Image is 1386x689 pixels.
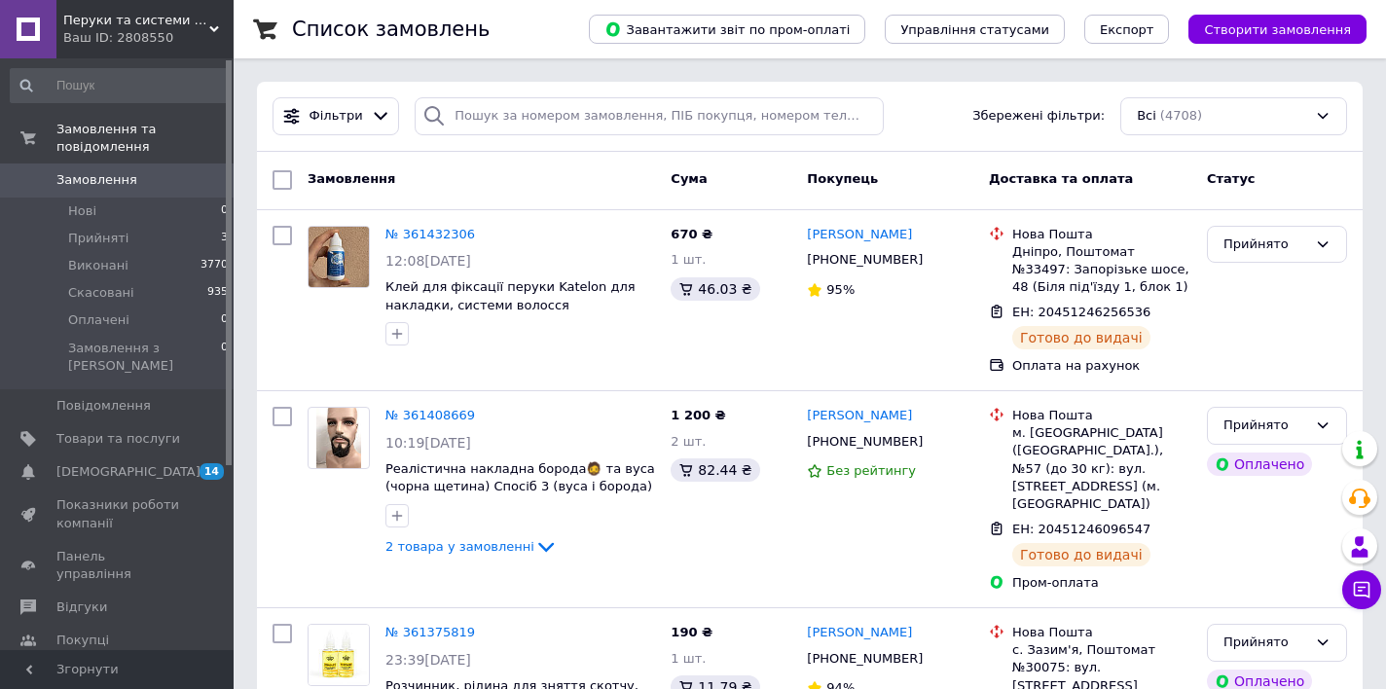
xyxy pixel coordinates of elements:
[671,227,712,241] span: 670 ₴
[415,97,884,135] input: Пошук за номером замовлення, ПІБ покупця, номером телефону, Email, номером накладної
[56,430,180,448] span: Товари та послуги
[308,407,370,469] a: Фото товару
[671,408,725,422] span: 1 200 ₴
[989,171,1133,186] span: Доставка та оплата
[385,461,655,494] a: Реалістична накладна борода🧔 та вуса (чорна щетина) Спосіб 3 (вуса і борода)
[1160,108,1202,123] span: (4708)
[1012,305,1150,319] span: ЕН: 20451246256536
[803,646,927,671] div: [PHONE_NUMBER]
[68,284,134,302] span: Скасовані
[385,408,475,422] a: № 361408669
[56,496,180,531] span: Показники роботи компанії
[68,257,128,274] span: Виконані
[972,107,1105,126] span: Збережені фільтри:
[10,68,230,103] input: Пошук
[1100,22,1154,37] span: Експорт
[385,435,471,451] span: 10:19[DATE]
[826,282,855,297] span: 95%
[1204,22,1351,37] span: Створити замовлення
[604,20,850,38] span: Завантажити звіт по пром-оплаті
[807,226,912,244] a: [PERSON_NAME]
[68,230,128,247] span: Прийняті
[1012,574,1191,592] div: Пром-оплата
[385,539,534,554] span: 2 товара у замовленні
[221,311,228,329] span: 0
[207,284,228,302] span: 935
[385,227,475,241] a: № 361432306
[56,171,137,189] span: Замовлення
[807,407,912,425] a: [PERSON_NAME]
[221,202,228,220] span: 0
[309,625,369,685] img: Фото товару
[807,171,878,186] span: Покупець
[1012,226,1191,243] div: Нова Пошта
[56,397,151,415] span: Повідомлення
[1012,624,1191,641] div: Нова Пошта
[1012,522,1150,536] span: ЕН: 20451246096547
[671,625,712,639] span: 190 ₴
[1169,21,1367,36] a: Створити замовлення
[385,253,471,269] span: 12:08[DATE]
[308,171,395,186] span: Замовлення
[1012,407,1191,424] div: Нова Пошта
[63,29,234,47] div: Ваш ID: 2808550
[308,624,370,686] a: Фото товару
[671,277,759,301] div: 46.03 ₴
[1223,633,1307,653] div: Прийнято
[803,247,927,272] div: [PHONE_NUMBER]
[900,22,1049,37] span: Управління статусами
[671,651,706,666] span: 1 шт.
[309,227,369,287] img: Фото товару
[68,340,221,375] span: Замовлення з [PERSON_NAME]
[385,539,558,554] a: 2 товара у замовленні
[292,18,490,41] h1: Список замовлень
[56,463,201,481] span: [DEMOGRAPHIC_DATA]
[1342,570,1381,609] button: Чат з покупцем
[803,429,927,454] div: [PHONE_NUMBER]
[56,548,180,583] span: Панель управління
[1012,243,1191,297] div: Дніпро, Поштомат №33497: Запорізьке шосе, 48 (Біля під'їзду 1, блок 1)
[671,458,759,482] div: 82.44 ₴
[1207,171,1256,186] span: Статус
[200,463,224,480] span: 14
[68,202,96,220] span: Нові
[885,15,1065,44] button: Управління статусами
[1223,235,1307,255] div: Прийнято
[807,624,912,642] a: [PERSON_NAME]
[56,598,107,616] span: Відгуки
[385,625,475,639] a: № 361375819
[221,340,228,375] span: 0
[56,121,234,156] span: Замовлення та повідомлення
[1012,424,1191,513] div: м. [GEOGRAPHIC_DATA] ([GEOGRAPHIC_DATA].), №57 (до 30 кг): вул. [STREET_ADDRESS] (м. [GEOGRAPHIC_...
[316,408,362,468] img: Фото товару
[308,226,370,288] a: Фото товару
[1012,543,1150,566] div: Готово до видачі
[310,107,363,126] span: Фільтри
[385,652,471,668] span: 23:39[DATE]
[1012,326,1150,349] div: Готово до видачі
[1012,357,1191,375] div: Оплата на рахунок
[221,230,228,247] span: 3
[671,171,707,186] span: Cума
[1084,15,1170,44] button: Експорт
[63,12,209,29] span: Перуки та системи волосся Натуральні
[68,311,129,329] span: Оплачені
[201,257,228,274] span: 3770
[826,463,916,478] span: Без рейтингу
[1188,15,1367,44] button: Створити замовлення
[1207,453,1312,476] div: Оплачено
[671,434,706,449] span: 2 шт.
[671,252,706,267] span: 1 шт.
[1223,416,1307,436] div: Прийнято
[589,15,865,44] button: Завантажити звіт по пром-оплаті
[56,632,109,649] span: Покупці
[385,279,636,312] a: Клей для фіксації перуки Katelon для накладки, системи волосся
[1137,107,1156,126] span: Всі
